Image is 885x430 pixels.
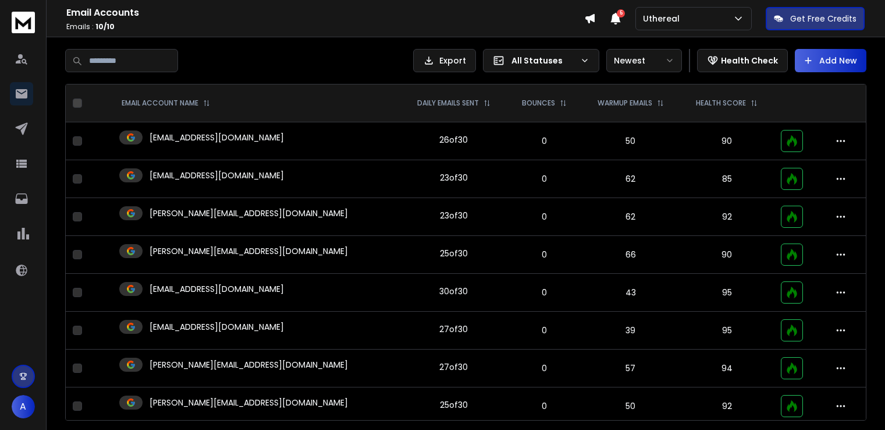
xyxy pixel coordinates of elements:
[581,122,680,160] td: 50
[514,249,574,260] p: 0
[606,49,682,72] button: Newest
[680,122,774,160] td: 90
[150,245,348,257] p: [PERSON_NAME][EMAIL_ADDRESS][DOMAIN_NAME]
[440,210,468,221] div: 23 of 30
[150,132,284,143] p: [EMAIL_ADDRESS][DOMAIN_NAME]
[12,395,35,418] button: A
[643,13,684,24] p: Uthereal
[680,274,774,312] td: 95
[12,12,35,33] img: logo
[617,9,625,17] span: 5
[514,173,574,185] p: 0
[150,207,348,219] p: [PERSON_NAME][EMAIL_ADDRESS][DOMAIN_NAME]
[439,286,468,297] div: 30 of 30
[680,350,774,387] td: 94
[598,98,652,108] p: WARMUP EMAILS
[790,13,856,24] p: Get Free Credits
[680,236,774,274] td: 90
[514,400,574,412] p: 0
[511,55,575,66] p: All Statuses
[581,350,680,387] td: 57
[680,312,774,350] td: 95
[696,98,746,108] p: HEALTH SCORE
[514,135,574,147] p: 0
[439,323,468,335] div: 27 of 30
[514,211,574,223] p: 0
[66,22,584,31] p: Emails :
[697,49,788,72] button: Health Check
[581,274,680,312] td: 43
[581,160,680,198] td: 62
[581,387,680,425] td: 50
[439,134,468,146] div: 26 of 30
[413,49,476,72] button: Export
[514,362,574,374] p: 0
[680,198,774,236] td: 92
[440,399,468,411] div: 25 of 30
[122,98,210,108] div: EMAIL ACCOUNT NAME
[150,359,348,371] p: [PERSON_NAME][EMAIL_ADDRESS][DOMAIN_NAME]
[514,287,574,298] p: 0
[150,397,348,408] p: [PERSON_NAME][EMAIL_ADDRESS][DOMAIN_NAME]
[440,248,468,259] div: 25 of 30
[581,236,680,274] td: 66
[581,312,680,350] td: 39
[581,198,680,236] td: 62
[440,172,468,184] div: 23 of 30
[150,283,284,295] p: [EMAIL_ADDRESS][DOMAIN_NAME]
[766,7,865,30] button: Get Free Credits
[417,98,479,108] p: DAILY EMAILS SENT
[514,325,574,336] p: 0
[721,55,778,66] p: Health Check
[95,22,115,31] span: 10 / 10
[680,387,774,425] td: 92
[150,170,284,181] p: [EMAIL_ADDRESS][DOMAIN_NAME]
[680,160,774,198] td: 85
[150,321,284,333] p: [EMAIL_ADDRESS][DOMAIN_NAME]
[522,98,555,108] p: BOUNCES
[66,6,584,20] h1: Email Accounts
[795,49,866,72] button: Add New
[439,361,468,373] div: 27 of 30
